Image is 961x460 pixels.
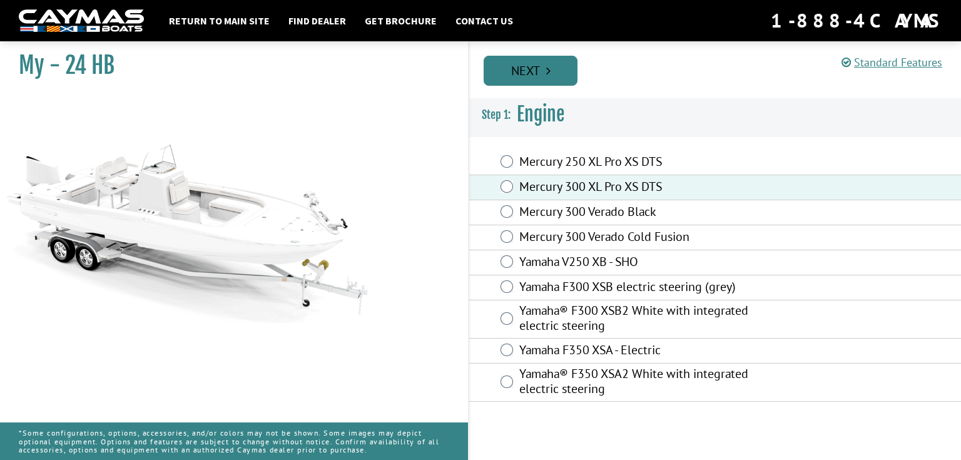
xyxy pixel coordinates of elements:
[842,55,942,69] a: Standard Features
[163,13,276,29] a: Return to main site
[519,342,785,360] label: Yamaha F350 XSA - Electric
[19,422,449,460] p: *Some configurations, options, accessories, and/or colors may not be shown. Some images may depic...
[19,51,437,79] h1: My - 24 HB
[519,204,785,222] label: Mercury 300 Verado Black
[469,91,961,138] h3: Engine
[519,229,785,247] label: Mercury 300 Verado Cold Fusion
[519,279,785,297] label: Yamaha F300 XSB electric steering (grey)
[771,7,942,34] div: 1-888-4CAYMAS
[480,54,961,86] ul: Pagination
[282,13,352,29] a: Find Dealer
[519,303,785,336] label: Yamaha® F300 XSB2 White with integrated electric steering
[358,13,443,29] a: Get Brochure
[519,179,785,197] label: Mercury 300 XL Pro XS DTS
[519,154,785,172] label: Mercury 250 XL Pro XS DTS
[19,9,144,33] img: white-logo-c9c8dbefe5ff5ceceb0f0178aa75bf4bb51f6bca0971e226c86eb53dfe498488.png
[519,366,785,399] label: Yamaha® F350 XSA2 White with integrated electric steering
[519,254,785,272] label: Yamaha V250 XB - SHO
[449,13,519,29] a: Contact Us
[484,56,577,86] a: Next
